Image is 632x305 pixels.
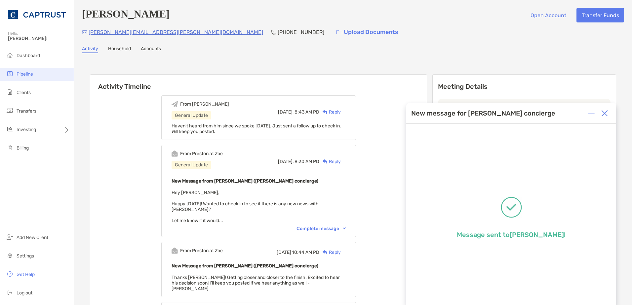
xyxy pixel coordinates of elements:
a: Household [108,46,131,53]
div: General Update [172,111,211,119]
span: Transfers [17,108,36,114]
img: Message successfully sent [501,197,522,218]
span: Dashboard [17,53,40,58]
div: From Preston at Zoe [180,151,223,156]
img: Reply icon [323,159,328,164]
img: clients icon [6,88,14,96]
img: Event icon [172,248,178,254]
img: dashboard icon [6,51,14,59]
p: Message sent to [PERSON_NAME] ! [457,231,566,239]
img: Chevron icon [343,227,346,229]
img: Event icon [172,151,178,157]
span: Clients [17,90,31,95]
img: transfers icon [6,107,14,115]
div: General Update [172,161,211,169]
b: New Message from [PERSON_NAME] ([PERSON_NAME] concierge) [172,263,318,269]
img: Reply icon [323,250,328,254]
span: Hey [PERSON_NAME], Happy [DATE]! Wanted to check in to see if there is any new news with [PERSON_... [172,190,319,223]
button: Transfer Funds [576,8,624,22]
img: Expand or collapse [588,110,595,117]
span: [DATE], [278,109,294,115]
img: add_new_client icon [6,233,14,241]
button: Open Account [525,8,571,22]
img: settings icon [6,252,14,259]
div: Complete message [296,226,346,231]
span: [PERSON_NAME]! [8,36,70,41]
div: Reply [319,158,341,165]
img: logout icon [6,288,14,296]
img: button icon [336,30,342,35]
span: Settings [17,253,34,259]
img: pipeline icon [6,70,14,78]
h4: [PERSON_NAME] [82,8,170,22]
span: [DATE] [277,250,291,255]
img: Email Icon [82,30,87,34]
p: [PERSON_NAME][EMAIL_ADDRESS][PERSON_NAME][DOMAIN_NAME] [89,28,263,36]
span: Get Help [17,272,35,277]
a: Upload Documents [332,25,403,39]
span: 8:43 AM PD [295,109,319,115]
div: Reply [319,109,341,116]
b: New Message from [PERSON_NAME] ([PERSON_NAME] concierge) [172,178,318,184]
span: Add New Client [17,235,48,240]
div: New message for [PERSON_NAME] concierge [411,109,555,117]
span: [DATE], [278,159,294,164]
span: Billing [17,145,29,151]
img: CAPTRUST Logo [8,3,66,26]
span: Pipeline [17,71,33,77]
a: Accounts [141,46,161,53]
span: Log out [17,290,32,296]
h6: Activity Timeline [90,75,427,90]
span: Haven't heard from him since we spoke [DATE]. Just sent a follow up to check in. Will keep you po... [172,123,341,134]
span: 10:44 AM PD [292,250,319,255]
a: Activity [82,46,98,53]
div: From [PERSON_NAME] [180,101,229,107]
div: From Preston at Zoe [180,248,223,254]
img: get-help icon [6,270,14,278]
p: Meeting Details [438,83,611,91]
img: billing icon [6,144,14,152]
img: Event icon [172,101,178,107]
img: Phone Icon [271,30,276,35]
img: Close [601,110,608,117]
p: [PHONE_NUMBER] [278,28,324,36]
div: Reply [319,249,341,256]
img: investing icon [6,125,14,133]
span: Investing [17,127,36,132]
span: Thanks [PERSON_NAME]! Getting closer and closer to the finish. Excited to hear his decision soon!... [172,275,340,291]
img: Reply icon [323,110,328,114]
span: 8:30 AM PD [295,159,319,164]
